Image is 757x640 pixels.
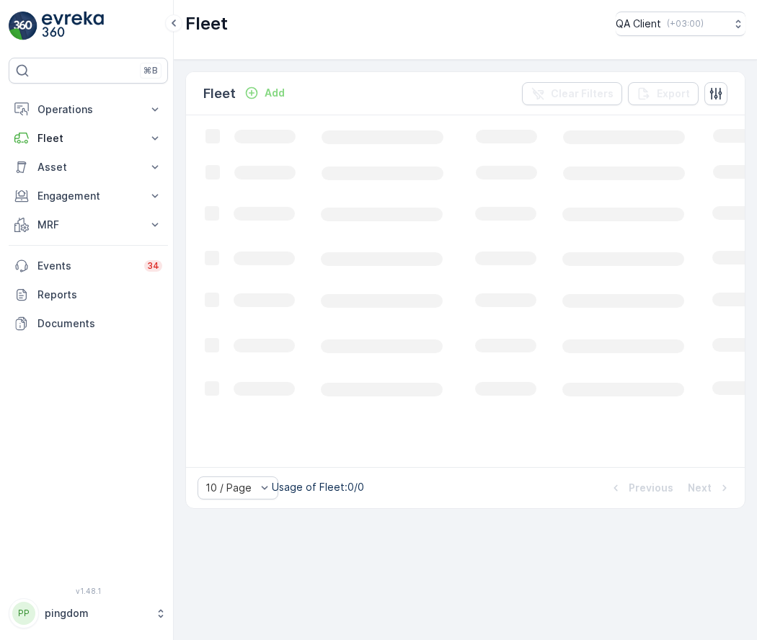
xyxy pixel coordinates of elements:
[9,124,168,153] button: Fleet
[37,316,162,331] p: Documents
[9,210,168,239] button: MRF
[688,481,712,495] p: Next
[657,86,690,101] p: Export
[686,479,733,497] button: Next
[45,606,148,621] p: pingdom
[272,480,364,494] p: Usage of Fleet : 0/0
[203,84,236,104] p: Fleet
[607,479,675,497] button: Previous
[42,12,104,40] img: logo_light-DOdMpM7g.png
[37,102,139,117] p: Operations
[37,218,139,232] p: MRF
[9,587,168,595] span: v 1.48.1
[143,65,158,76] p: ⌘B
[9,153,168,182] button: Asset
[616,17,661,31] p: QA Client
[37,160,139,174] p: Asset
[37,288,162,302] p: Reports
[9,12,37,40] img: logo
[551,86,614,101] p: Clear Filters
[37,131,139,146] p: Fleet
[9,95,168,124] button: Operations
[147,260,159,272] p: 34
[265,86,285,100] p: Add
[37,259,136,273] p: Events
[667,18,704,30] p: ( +03:00 )
[522,82,622,105] button: Clear Filters
[12,602,35,625] div: PP
[9,598,168,628] button: PPpingdom
[9,309,168,338] a: Documents
[9,182,168,210] button: Engagement
[9,280,168,309] a: Reports
[239,84,291,102] button: Add
[616,12,745,36] button: QA Client(+03:00)
[37,189,139,203] p: Engagement
[628,82,699,105] button: Export
[9,252,168,280] a: Events34
[629,481,673,495] p: Previous
[185,12,228,35] p: Fleet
